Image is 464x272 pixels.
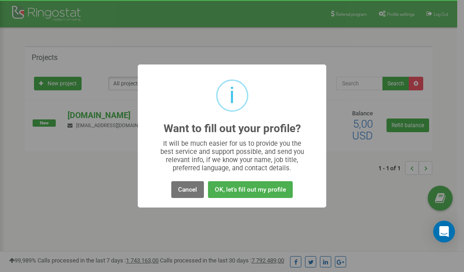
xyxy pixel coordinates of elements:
[164,123,301,135] h2: Want to fill out your profile?
[156,139,309,172] div: It will be much easier for us to provide you the best service and support possible, and send you ...
[171,181,204,198] button: Cancel
[229,81,235,110] div: i
[208,181,293,198] button: OK, let's fill out my profile
[433,221,455,242] div: Open Intercom Messenger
